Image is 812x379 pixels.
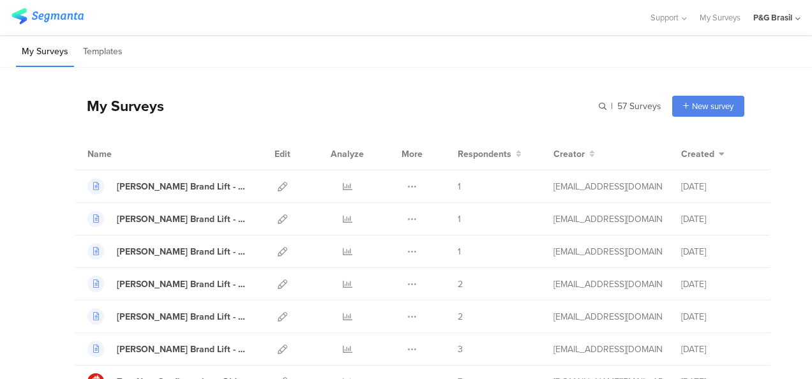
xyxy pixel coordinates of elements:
[553,310,662,323] div: sousamarques.g@pg.com
[117,343,250,356] div: Vick Brand Lift - 01.01
[609,100,615,113] span: |
[117,278,250,291] div: Vick Brand Lift - 01.03
[458,212,461,226] span: 1
[681,310,758,323] div: [DATE]
[16,37,74,67] li: My Surveys
[458,278,463,291] span: 2
[458,147,511,161] span: Respondents
[458,310,463,323] span: 2
[87,308,250,325] a: [PERSON_NAME] Brand Lift - 01.02
[458,147,522,161] button: Respondents
[553,212,662,226] div: sousamarques.g@pg.com
[692,100,733,112] span: New survey
[458,343,463,356] span: 3
[117,245,250,258] div: Vick Brand Lift - 02.01
[650,11,679,24] span: Support
[681,212,758,226] div: [DATE]
[681,245,758,258] div: [DATE]
[681,343,758,356] div: [DATE]
[398,138,426,170] div: More
[681,180,758,193] div: [DATE]
[87,178,250,195] a: [PERSON_NAME] Brand Lift - 02.03
[11,8,84,24] img: segmanta logo
[553,343,662,356] div: sousamarques.g@pg.com
[753,11,792,24] div: P&G Brasil
[77,37,128,67] li: Templates
[74,95,164,117] div: My Surveys
[117,310,250,323] div: Vick Brand Lift - 01.02
[458,245,461,258] span: 1
[328,138,366,170] div: Analyze
[117,180,250,193] div: Vick Brand Lift - 02.03
[269,138,296,170] div: Edit
[117,212,250,226] div: Vick Brand Lift - 02.02
[553,245,662,258] div: sousamarques.g@pg.com
[87,147,164,161] div: Name
[617,100,661,113] span: 57 Surveys
[553,180,662,193] div: sousamarques.g@pg.com
[87,276,250,292] a: [PERSON_NAME] Brand Lift - 01.03
[681,147,725,161] button: Created
[681,147,714,161] span: Created
[87,341,250,357] a: [PERSON_NAME] Brand Lift - 01.01
[681,278,758,291] div: [DATE]
[553,147,585,161] span: Creator
[87,243,250,260] a: [PERSON_NAME] Brand Lift - 02.01
[553,278,662,291] div: sousamarques.g@pg.com
[458,180,461,193] span: 1
[553,147,595,161] button: Creator
[87,211,250,227] a: [PERSON_NAME] Brand Lift - 02.02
